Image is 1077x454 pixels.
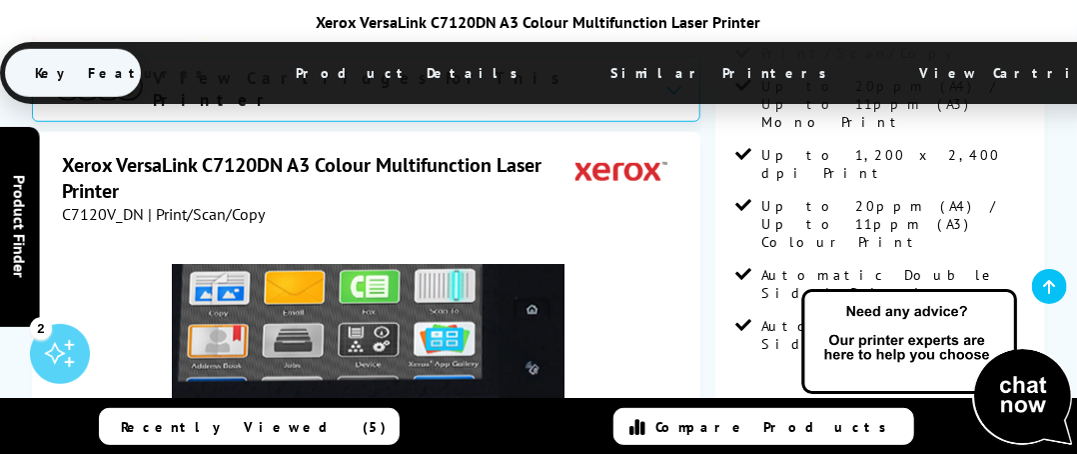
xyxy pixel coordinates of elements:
[580,49,867,97] span: Similar Printers
[575,152,667,189] img: Xerox
[148,204,265,224] span: | Print/Scan/Copy
[30,317,52,339] div: 2
[761,197,1024,251] span: Up to 20ppm (A4) / Up to 11ppm (A3) Colour Print
[761,266,1024,302] span: Automatic Double Sided Printing
[613,408,914,445] a: Compare Products
[10,176,30,279] span: Product Finder
[655,418,897,436] span: Compare Products
[62,152,575,204] h1: Xerox VersaLink C7120DN A3 Colour Multifunction Laser Printer
[62,204,144,224] span: C7120V_DN
[761,317,1024,353] span: Automatic Double Sided Scanning
[266,49,558,97] span: Product Details
[5,49,244,97] span: Key Features
[99,408,400,445] a: Recently Viewed (5)
[797,286,1077,450] img: Open Live Chat window
[761,146,1024,182] span: Up to 1,200 x 2,400 dpi Print
[121,418,387,436] span: Recently Viewed (5)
